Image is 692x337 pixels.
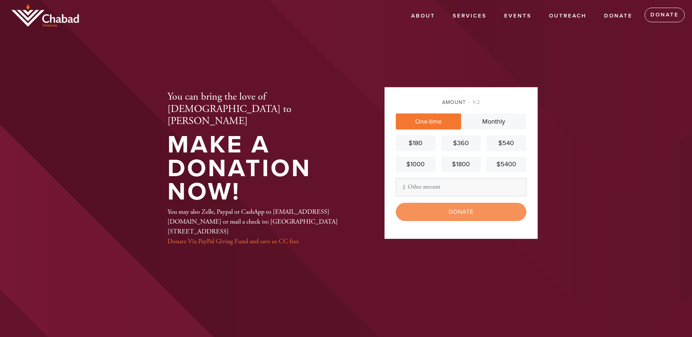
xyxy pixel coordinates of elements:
a: $1800 [441,156,481,172]
img: Temecula-orange-cropped.gif [11,4,80,27]
a: $540 [486,135,526,151]
a: $5400 [486,156,526,172]
div: Amount [396,98,526,106]
a: Donate Via PayPal Giving Fund and save us CC fees [167,237,299,245]
div: $1000 [399,159,433,169]
a: $360 [441,135,481,151]
a: Outreach [544,9,592,23]
div: $540 [489,138,523,148]
a: One-time [396,113,461,129]
span: /2 [468,99,480,105]
h2: You can bring the love of [DEMOGRAPHIC_DATA] to [PERSON_NAME] [167,91,361,128]
a: $1000 [396,156,436,172]
div: You may also Zelle, Paypal or CashApp to [EMAIL_ADDRESS][DOMAIN_NAME] or mail a check to: [GEOGRA... [167,207,361,246]
a: Donate [645,8,685,22]
a: Donate [599,9,638,23]
h1: Make a Donation Now! [167,133,361,204]
a: Services [447,9,492,23]
a: Events [499,9,537,23]
a: $180 [396,135,436,151]
div: $5400 [489,159,523,169]
a: About [406,9,441,23]
a: Monthly [461,113,526,129]
div: $180 [399,138,433,148]
span: 1 [473,99,475,105]
input: Other amount [396,178,526,196]
div: $1800 [444,159,478,169]
div: $360 [444,138,478,148]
